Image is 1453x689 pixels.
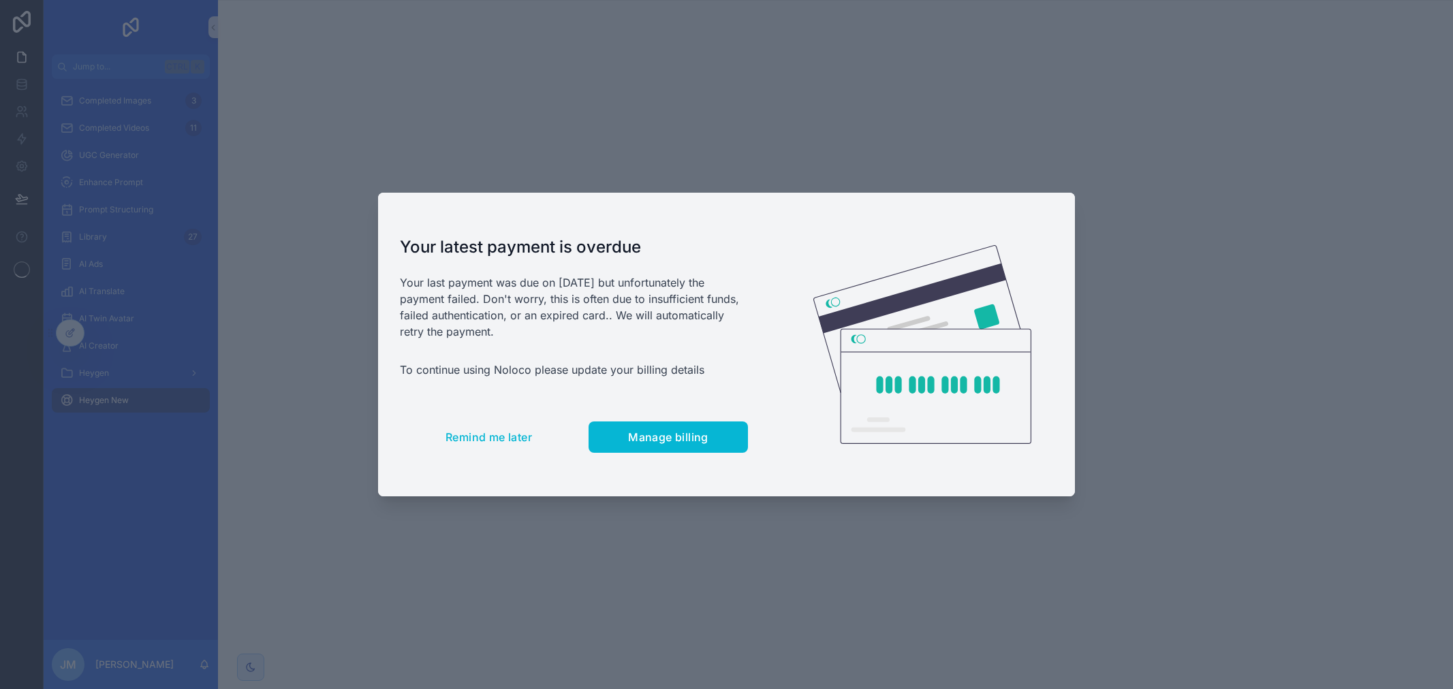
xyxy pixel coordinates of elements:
span: Manage billing [628,430,708,444]
p: Your last payment was due on [DATE] but unfortunately the payment failed. Don't worry, this is of... [400,274,748,340]
button: Remind me later [400,421,578,453]
h1: Your latest payment is overdue [400,236,748,258]
span: Remind me later [446,430,532,444]
img: Credit card illustration [813,245,1031,444]
p: To continue using Noloco please update your billing details [400,362,748,378]
button: Manage billing [589,421,748,453]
